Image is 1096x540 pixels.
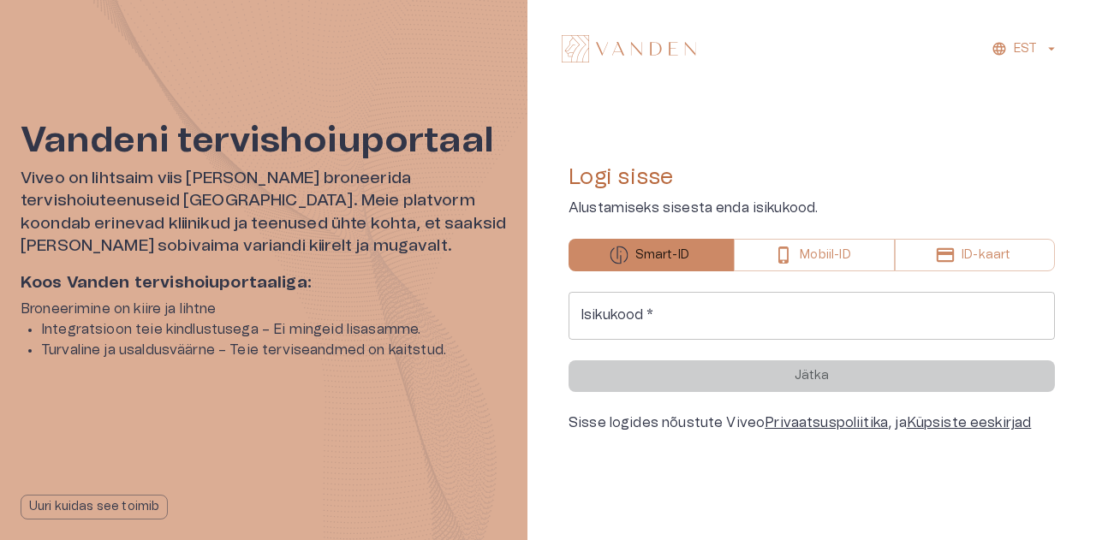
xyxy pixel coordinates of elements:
a: Privaatsuspoliitika [765,416,888,430]
p: EST [1014,40,1037,58]
img: Vanden logo [562,35,696,62]
p: Smart-ID [635,246,689,264]
button: ID-kaart [895,239,1055,271]
button: EST [989,37,1062,62]
h4: Logi sisse [569,163,1055,191]
p: Mobiil-ID [800,246,850,264]
iframe: Help widget launcher [962,462,1096,510]
p: Uuri kuidas see toimib [29,498,159,516]
p: Alustamiseks sisesta enda isikukood. [569,198,1055,218]
p: ID-kaart [962,246,1010,264]
a: Küpsiste eeskirjad [907,416,1032,430]
div: Sisse logides nõustute Viveo , ja [569,412,1055,433]
button: Uuri kuidas see toimib [21,495,168,519]
button: Smart-ID [569,239,734,271]
button: Mobiil-ID [734,239,896,271]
